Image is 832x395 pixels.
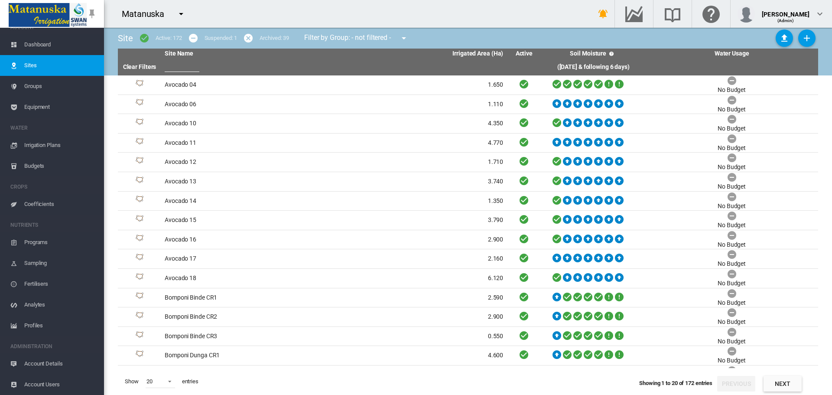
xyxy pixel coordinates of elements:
[118,134,818,153] tr: Site Id: 17424 Avocado 11 4.770 No Budget
[10,218,97,232] span: NUTRIENTS
[541,59,645,75] th: ([DATE] & following 6 days)
[24,253,97,274] span: Sampling
[334,288,507,307] td: 2.590
[764,376,802,392] button: Next
[179,374,202,389] span: entries
[334,134,507,153] td: 4.770
[121,350,158,361] div: Site Id: 4648
[134,99,145,109] img: 1.svg
[24,34,97,55] span: Dashboard
[161,172,334,191] td: Avocado 13
[334,211,507,230] td: 3.790
[118,269,818,288] tr: Site Id: 17445 Avocado 18 6.120 No Budget
[118,211,818,230] tr: Site Id: 17436 Avocado 15 3.790 No Budget
[779,33,790,43] md-icon: icon-upload
[161,192,334,211] td: Avocado 14
[598,9,608,19] md-icon: icon-bell-ring
[777,18,794,23] span: (Admin)
[718,356,746,365] div: No Budget
[334,172,507,191] td: 3.740
[24,194,97,215] span: Coefficients
[718,183,746,191] div: No Budget
[334,95,507,114] td: 1.110
[701,9,721,19] md-icon: Click here for help
[118,288,818,308] tr: Site Id: 4925 Bomponi Binde CR1 2.590 No Budget
[134,350,145,361] img: 1.svg
[507,49,541,59] th: Active
[118,307,818,327] tr: Site Id: 27531 Bomponi Binde CR2 2.900 No Budget
[334,307,507,326] td: 2.900
[134,138,145,148] img: 1.svg
[298,29,415,47] div: Filter by Group: - not filtered -
[118,75,818,95] tr: Site Id: 10190 Avocado 04 1.650 No Budget
[161,288,334,307] td: Bomponi Binde CR1
[24,374,97,395] span: Account Users
[718,124,746,133] div: No Budget
[139,33,149,43] md-icon: icon-checkbox-marked-circle
[172,5,190,23] button: icon-menu-down
[334,230,507,249] td: 2.900
[161,269,334,288] td: Avocado 18
[624,9,644,19] md-icon: Go to the Data Hub
[718,279,746,288] div: No Budget
[645,49,818,59] th: Water Usage
[541,49,645,59] th: Soil Moisture
[118,153,818,172] tr: Site Id: 17427 Avocado 12 1.710 No Budget
[161,249,334,268] td: Avocado 17
[87,9,97,19] md-icon: icon-pin
[334,114,507,133] td: 4.350
[334,327,507,346] td: 0.550
[121,273,158,284] div: Site Id: 17445
[118,192,818,211] tr: Site Id: 17433 Avocado 14 1.350 No Budget
[134,215,145,225] img: 1.svg
[24,274,97,294] span: Fertilisers
[118,114,818,134] tr: Site Id: 17421 Avocado 10 4.350 No Budget
[205,34,237,42] div: Suspended: 1
[161,153,334,172] td: Avocado 12
[161,327,334,346] td: Bomponi Binde CR3
[717,376,755,392] button: Previous
[121,254,158,264] div: Site Id: 17442
[121,292,158,303] div: Site Id: 4925
[24,135,97,156] span: Irrigation Plans
[718,241,746,249] div: No Budget
[718,221,746,230] div: No Budget
[176,9,186,19] md-icon: icon-menu-down
[762,7,809,15] div: [PERSON_NAME]
[118,172,818,192] tr: Site Id: 17430 Avocado 13 3.740 No Budget
[260,34,289,42] div: Archived: 39
[134,312,145,322] img: 1.svg
[334,75,507,95] td: 1.650
[798,29,816,47] button: Add New Site, define start date
[121,331,158,342] div: Site Id: 27532
[334,153,507,172] td: 1.710
[738,5,755,23] img: profile.jpg
[718,202,746,211] div: No Budget
[161,134,334,153] td: Avocado 11
[121,80,158,90] div: Site Id: 10190
[718,337,746,346] div: No Budget
[24,315,97,336] span: Profiles
[24,55,97,76] span: Sites
[121,176,158,187] div: Site Id: 17430
[134,273,145,284] img: 1.svg
[161,75,334,95] td: Avocado 04
[121,157,158,167] div: Site Id: 17427
[24,294,97,315] span: Analytes
[134,80,145,90] img: 1.svg
[718,86,746,95] div: No Budget
[24,97,97,118] span: Equipment
[121,138,158,148] div: Site Id: 17424
[121,118,158,129] div: Site Id: 17421
[718,163,746,172] div: No Budget
[118,327,818,346] tr: Site Id: 27532 Bomponi Binde CR3 0.550 No Budget
[718,318,746,326] div: No Budget
[10,121,97,135] span: WATER
[118,95,818,114] tr: Site Id: 17418 Avocado 06 1.110 No Budget
[606,49,617,59] md-icon: icon-help-circle
[188,33,198,43] md-icon: icon-minus-circle
[121,374,142,389] span: Show
[123,63,156,70] a: Clear Filters
[134,292,145,303] img: 1.svg
[639,380,712,386] span: Showing 1 to 20 of 172 entries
